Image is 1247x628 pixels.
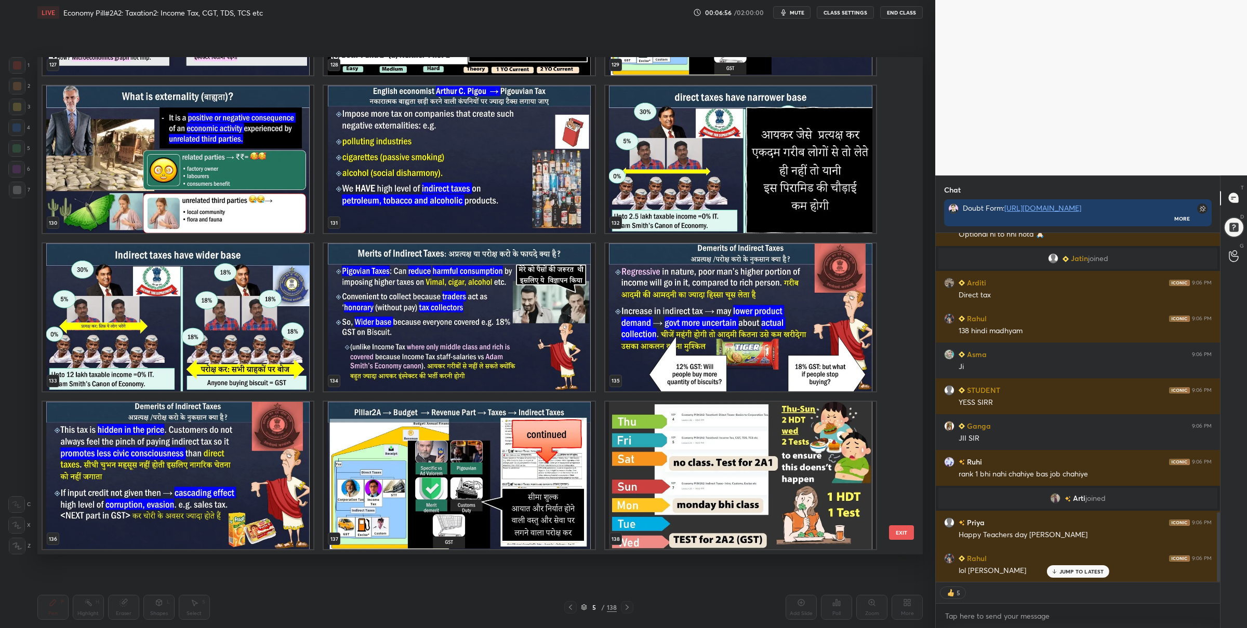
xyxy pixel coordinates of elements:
[1071,254,1088,263] span: Jatin
[936,176,969,203] p: Chat
[959,469,1212,480] div: rank 1 bhi nahi chahiye bas job chahiye
[959,566,1212,576] div: lol [PERSON_NAME]
[946,588,956,598] img: thumbs_up.png
[589,604,600,610] div: 5
[1169,519,1190,525] img: iconic-dark.1390631f.png
[959,290,1212,301] div: Direct tax
[965,313,987,324] h6: Rahul
[1050,493,1060,503] img: fbc1cf36bb0c42449cb91cbdd5c42db5.jpg
[1169,555,1190,561] img: iconic-dark.1390631f.png
[1192,351,1212,357] div: 9:06 PM
[9,57,30,74] div: 1
[8,119,30,136] div: 4
[1169,387,1190,393] img: iconic-dark.1390631f.png
[959,423,965,429] img: Learner_Badge_beginner_1_8b307cf2a0.svg
[959,530,1212,540] div: Happy Teachers day [PERSON_NAME]
[965,277,986,288] h6: Arditi
[817,6,874,19] button: CLASS SETTINGS
[944,385,954,395] img: default.png
[790,9,804,16] span: mute
[1059,568,1104,575] p: JUMP TO LATEST
[602,604,605,610] div: /
[965,517,985,528] h6: Priya
[959,433,1212,444] div: JII SIR
[959,398,1212,408] div: YESS SIRR
[605,243,876,391] img: 1757086049D4EFY5.pdf
[8,140,30,157] div: 5
[1065,496,1071,501] img: no-rating-badge.077c3623.svg
[324,401,594,549] img: 1757086049D4EFY5.pdf
[773,6,811,19] button: mute
[37,6,59,19] div: LIVE
[1192,315,1212,321] div: 9:06 PM
[1240,213,1244,221] p: D
[936,233,1220,582] div: grid
[324,85,594,233] img: 1757086049D4EFY5.pdf
[959,459,965,465] img: no-rating-badge.077c3623.svg
[959,555,965,562] img: Learner_Badge_beginner_1_8b307cf2a0.svg
[959,362,1212,372] div: Ji
[965,420,991,431] h6: Ganga
[1240,242,1244,250] p: G
[944,420,954,431] img: ef3ed5b13d2a48cc9d3fb4af8859dba8.jpg
[605,85,876,233] img: 1757086049D4EFY5.pdf
[965,349,987,360] h6: Asma
[944,349,954,359] img: 023c3cf57870466091aacae4004e5e43.jpg
[43,401,313,549] img: 1757086049D4EFY5.pdf
[43,243,313,391] img: 1757086049D4EFY5.pdf
[1192,555,1212,561] div: 9:06 PM
[1088,254,1108,263] span: joined
[956,589,960,597] div: 5
[959,326,1212,336] div: 138 hindi madhyam
[1192,279,1212,285] div: 9:06 PM
[1169,458,1190,465] img: iconic-dark.1390631f.png
[1169,279,1190,285] img: iconic-dark.1390631f.png
[965,456,982,467] h6: Ruhi
[944,456,954,467] img: 62a1317f67c24ad086c0bc0f7b2c75f8.jpg
[944,313,954,323] img: aca877ffd7a5429ba3ee6bc4ad1efb7c.jpg
[959,387,965,393] img: Learner_Badge_beginner_1_8b307cf2a0.svg
[1004,203,1081,213] a: [URL][DOMAIN_NAME]
[1169,315,1190,321] img: iconic-dark.1390631f.png
[9,182,30,198] div: 7
[965,553,987,564] h6: Rahul
[9,99,30,115] div: 3
[1192,458,1212,465] div: 9:06 PM
[8,496,31,513] div: C
[959,316,965,322] img: Learner_Badge_beginner_1_8b307cf2a0.svg
[959,280,965,286] img: Learner_Badge_beginner_1_8b307cf2a0.svg
[43,85,313,233] img: 1757086049D4EFY5.pdf
[944,553,954,563] img: aca877ffd7a5429ba3ee6bc4ad1efb7c.jpg
[1192,422,1212,429] div: 9:06 PM
[1048,253,1058,264] img: default.png
[1073,494,1085,502] span: Arti
[63,8,263,18] h4: Economy Pill#2A2: Taxation2: Income Tax, CGT, TDS, TCS etc
[1174,215,1190,222] div: More
[948,203,959,214] img: 60d1215eb01f418a8ad72f0857a970c6.jpg
[1192,519,1212,525] div: 9:06 PM
[605,401,876,549] img: 1757086049D4EFY5.pdf
[1085,494,1106,502] span: joined
[607,603,617,612] div: 138
[8,517,31,534] div: X
[1063,255,1069,262] img: Learner_Badge_beginner_1_8b307cf2a0.svg
[37,57,905,554] div: grid
[8,161,30,178] div: 6
[944,517,954,527] img: default.png
[9,538,31,554] div: Z
[959,351,965,358] img: Learner_Badge_beginner_1_8b307cf2a0.svg
[1241,184,1244,192] p: T
[1192,387,1212,393] div: 9:06 PM
[965,385,1000,395] h6: STUDENT
[959,229,1212,240] div: Optional hi to nhi hota 🙏🏻
[9,78,30,94] div: 2
[880,6,923,19] button: End Class
[324,243,594,391] img: 1757086049D4EFY5.pdf
[963,203,1175,213] div: Doubt Form:
[959,520,965,526] img: no-rating-badge.077c3623.svg
[944,277,954,288] img: 39ae3ba0677b41308ff590af33205456.jpg
[889,525,914,540] button: EXIT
